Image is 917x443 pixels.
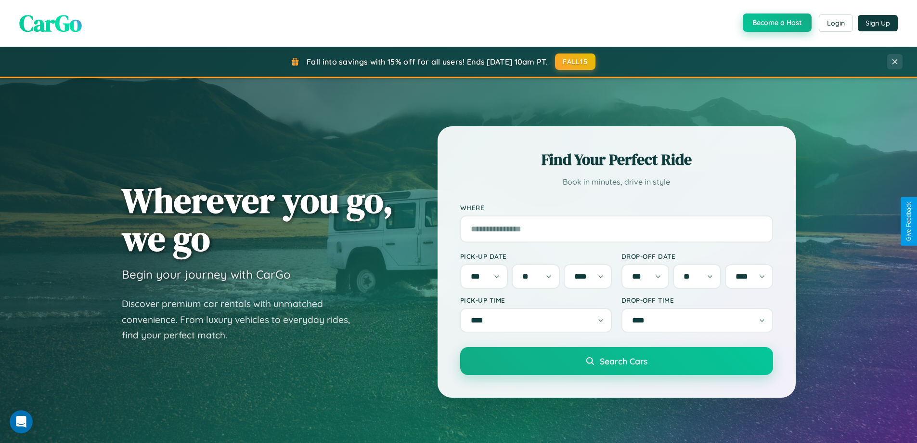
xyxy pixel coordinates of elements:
label: Pick-up Time [460,296,612,304]
iframe: Intercom live chat [10,410,33,433]
h1: Wherever you go, we go [122,181,393,257]
label: Pick-up Date [460,252,612,260]
h2: Find Your Perfect Ride [460,149,773,170]
button: Sign Up [858,15,898,31]
label: Drop-off Date [621,252,773,260]
button: Become a Host [743,13,812,32]
button: Login [819,14,853,32]
label: Where [460,203,773,212]
span: CarGo [19,7,82,39]
button: Search Cars [460,347,773,375]
span: Fall into savings with 15% off for all users! Ends [DATE] 10am PT. [307,57,548,67]
button: FALL15 [555,54,595,70]
p: Discover premium car rentals with unmatched convenience. From luxury vehicles to everyday rides, ... [122,296,362,343]
h3: Begin your journey with CarGo [122,267,291,282]
span: Search Cars [600,356,647,366]
div: Give Feedback [905,202,912,241]
p: Book in minutes, drive in style [460,175,773,189]
label: Drop-off Time [621,296,773,304]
